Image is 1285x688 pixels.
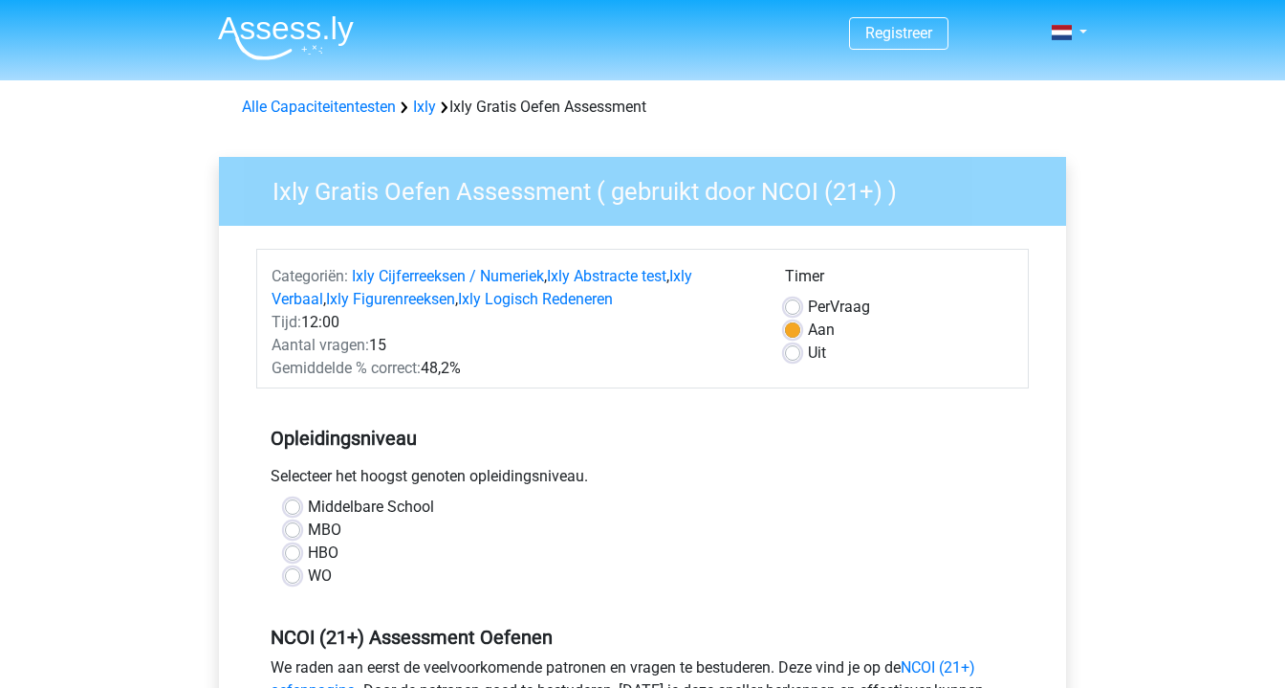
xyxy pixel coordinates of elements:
[808,342,826,365] label: Uit
[808,296,870,319] label: Vraag
[257,311,771,334] div: 12:00
[272,267,348,285] span: Categoriën:
[808,319,835,342] label: Aan
[413,98,436,116] a: Ixly
[256,465,1029,496] div: Selecteer het hoogst genoten opleidingsniveau.
[242,98,396,116] a: Alle Capaciteitentesten
[308,519,341,542] label: MBO
[271,419,1014,457] h5: Opleidingsniveau
[272,336,369,354] span: Aantal vragen:
[272,359,421,377] span: Gemiddelde % correct:
[308,542,338,565] label: HBO
[308,496,434,519] label: Middelbare School
[865,24,932,42] a: Registreer
[458,290,613,308] a: Ixly Logisch Redeneren
[257,357,771,380] div: 48,2%
[271,626,1014,649] h5: NCOI (21+) Assessment Oefenen
[352,267,544,285] a: Ixly Cijferreeksen / Numeriek
[326,290,455,308] a: Ixly Figurenreeksen
[257,265,771,311] div: , , , ,
[234,96,1051,119] div: Ixly Gratis Oefen Assessment
[808,298,830,316] span: Per
[250,169,1052,207] h3: Ixly Gratis Oefen Assessment ( gebruikt door NCOI (21+) )
[257,334,771,357] div: 15
[272,313,301,331] span: Tijd:
[785,265,1013,296] div: Timer
[547,267,666,285] a: Ixly Abstracte test
[218,15,354,60] img: Assessly
[308,565,332,588] label: WO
